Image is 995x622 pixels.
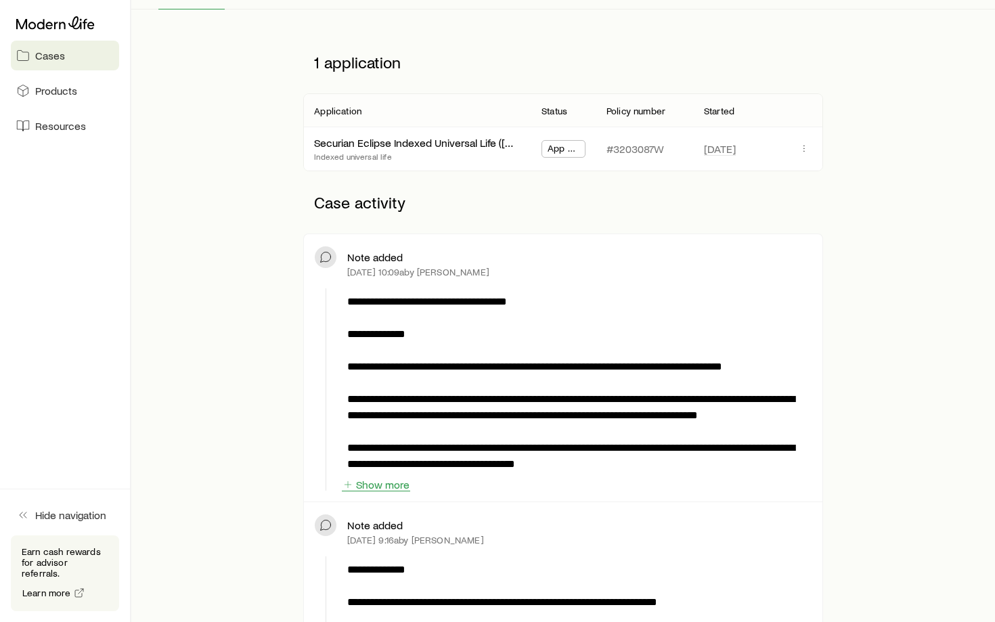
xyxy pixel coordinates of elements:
[606,106,665,116] p: Policy number
[11,535,119,611] div: Earn cash rewards for advisor referrals.Learn more
[347,535,483,546] p: [DATE] 9:16a by [PERSON_NAME]
[303,42,823,83] p: 1 application
[541,106,567,116] p: Status
[314,106,361,116] p: Application
[314,136,520,150] div: Securian Eclipse Indexed Universal Life ([GEOGRAPHIC_DATA])
[548,143,579,157] span: App Submitted
[606,142,664,156] p: #3203087W
[35,49,65,62] span: Cases
[314,136,606,149] a: Securian Eclipse Indexed Universal Life ([GEOGRAPHIC_DATA])
[22,588,71,598] span: Learn more
[11,76,119,106] a: Products
[704,106,734,116] p: Started
[11,500,119,530] button: Hide navigation
[347,518,403,532] p: Note added
[35,119,86,133] span: Resources
[347,267,489,277] p: [DATE] 10:09a by [PERSON_NAME]
[303,182,823,223] p: Case activity
[35,508,106,522] span: Hide navigation
[11,41,119,70] a: Cases
[347,250,403,264] p: Note added
[342,479,410,491] button: Show more
[11,111,119,141] a: Resources
[22,546,108,579] p: Earn cash rewards for advisor referrals.
[704,142,736,156] span: [DATE]
[314,151,520,162] p: Indexed universal life
[35,84,77,97] span: Products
